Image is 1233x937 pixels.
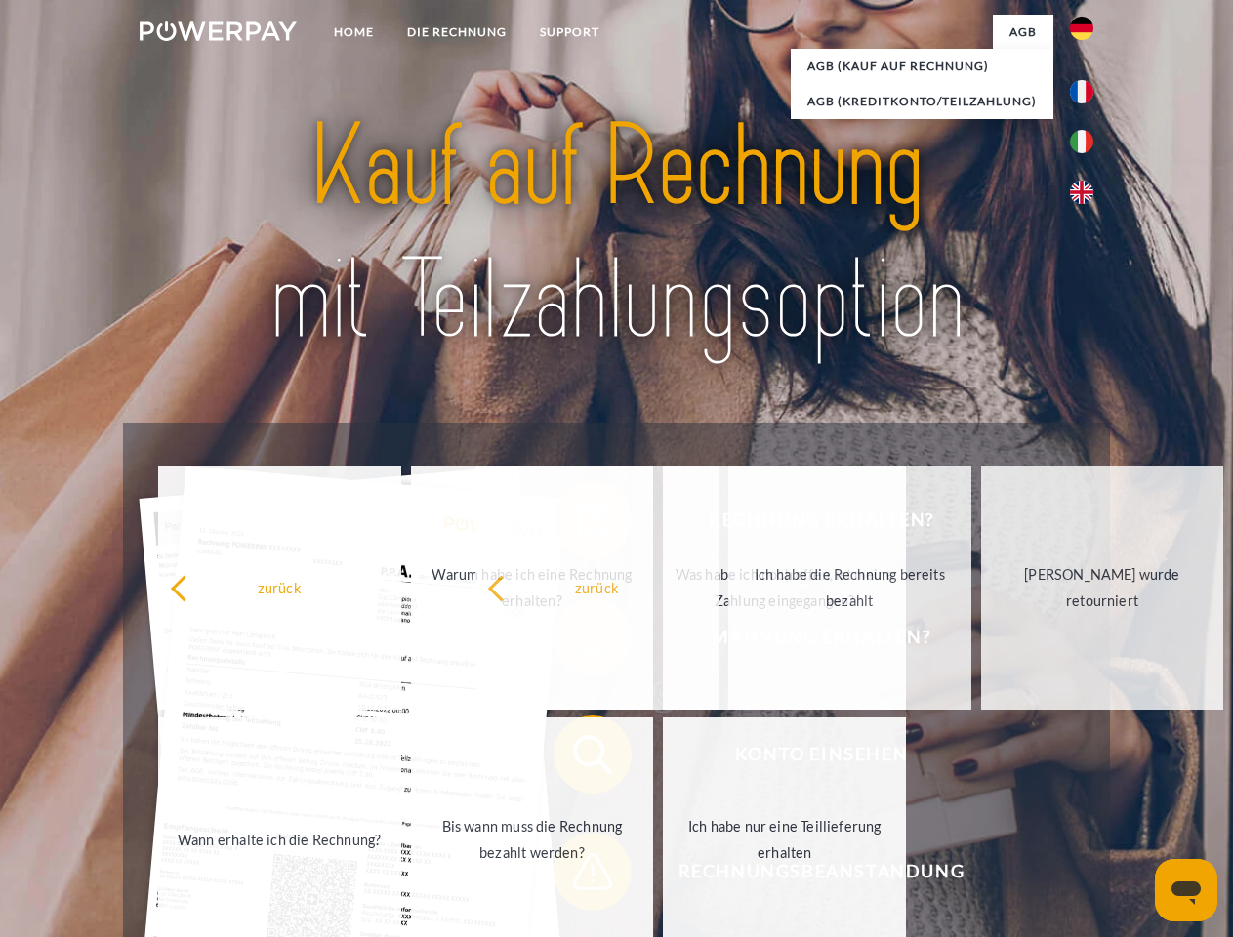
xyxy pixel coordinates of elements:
img: logo-powerpay-white.svg [140,21,297,41]
img: de [1070,17,1093,40]
div: zurück [170,574,390,600]
div: Wann erhalte ich die Rechnung? [170,826,390,852]
div: Bis wann muss die Rechnung bezahlt werden? [423,813,642,866]
div: [PERSON_NAME] wurde retourniert [993,561,1212,614]
a: agb [993,15,1053,50]
a: AGB (Kauf auf Rechnung) [791,49,1053,84]
div: Ich habe nur eine Teillieferung erhalten [675,813,894,866]
img: it [1070,130,1093,153]
a: AGB (Kreditkonto/Teilzahlung) [791,84,1053,119]
a: Home [317,15,390,50]
a: DIE RECHNUNG [390,15,523,50]
iframe: Schaltfläche zum Öffnen des Messaging-Fensters [1155,859,1217,921]
img: en [1070,181,1093,204]
img: fr [1070,80,1093,103]
a: SUPPORT [523,15,616,50]
div: zurück [487,574,707,600]
div: Ich habe die Rechnung bereits bezahlt [740,561,960,614]
img: title-powerpay_de.svg [186,94,1047,374]
div: Warum habe ich eine Rechnung erhalten? [423,561,642,614]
